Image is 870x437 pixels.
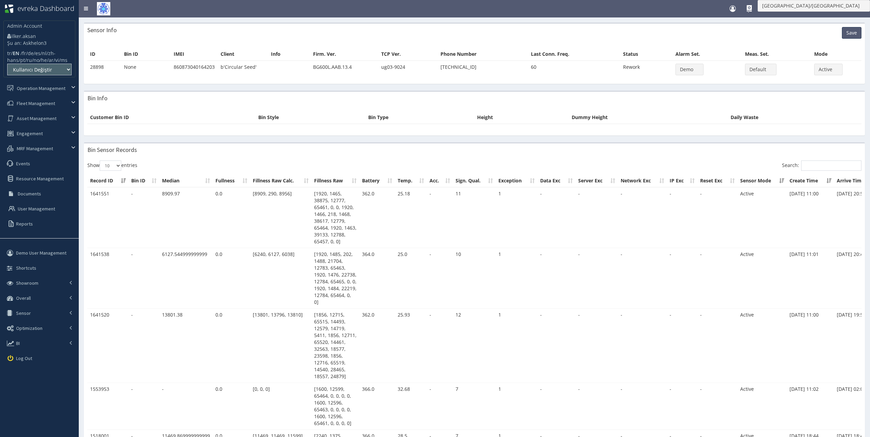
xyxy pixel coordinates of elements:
[128,188,159,248] td: -
[128,175,159,187] th: Bin ID: activate to sort column ascending
[395,175,427,187] th: Temp.: activate to sort column ascending
[16,295,31,301] span: Overall
[474,111,569,124] th: Height
[87,309,128,383] td: 1641520
[395,383,427,430] td: 32.68
[697,248,737,309] td: -
[311,383,359,430] td: [1600, 12599, 65464, 0, 0, 0, 0, 1600, 12596, 65463, 0, 0, 0, 0, 1600, 12596, 65461, 0, 0, 0, 0]
[250,188,311,248] td: [8909, 290, 8956]
[49,57,53,63] a: ar
[250,383,311,430] td: [0, 0, 0]
[55,57,59,63] a: vi
[395,248,427,309] td: 25.0
[218,48,268,61] th: Client
[575,175,618,187] th: Server Exc: activate to sort column ascending
[311,175,359,187] th: Fillness Raw: activate to sort column ascending
[814,64,843,75] button: Active
[359,383,395,430] td: 366.0
[17,130,43,137] span: Engagement
[16,176,64,182] span: Resource Management
[762,2,861,9] span: [GEOGRAPHIC_DATA]/[GEOGRAPHIC_DATA]
[16,160,30,167] span: Events
[87,95,108,101] h3: Bin Info
[537,383,575,430] td: -
[2,186,79,201] a: Documents
[28,50,34,56] a: de
[250,175,311,187] th: Fillness Raw Calc.: activate to sort column ascending
[17,145,53,152] span: MRF Management
[575,309,618,383] td: -
[256,111,365,124] th: Bin Style
[427,309,453,383] td: -
[438,48,528,61] th: Phone Number
[34,57,39,63] a: no
[16,325,42,331] span: Optimization
[801,160,861,171] input: Search:
[268,48,310,61] th: Info
[87,160,137,171] label: Show entries
[746,5,753,11] div: How Do I Use It?
[17,85,65,91] span: Operation Management
[737,383,787,430] td: Active
[496,383,537,430] td: 1
[87,27,117,33] h3: Sensor Info
[496,309,537,383] td: 1
[159,175,213,187] th: Median: activate to sort column ascending
[87,248,128,309] td: 1641538
[749,66,768,73] span: Default
[41,57,47,63] a: he
[618,383,667,430] td: -
[87,147,137,153] h3: Bin Sensor Records
[811,48,861,61] th: Mode
[16,355,32,361] span: Log Out
[13,50,19,56] b: EN
[17,115,57,121] span: Asset Management
[453,309,496,383] td: 12
[87,111,256,124] th: Customer Bin ID
[61,57,67,63] a: ms
[7,50,11,56] a: tr
[17,4,74,13] span: evreka Dashboard
[22,50,26,56] a: fr
[359,175,395,187] th: Battery: activate to sort column ascending
[575,383,618,430] td: -
[737,175,787,187] th: Sensor Mode: activate to sort column ascending
[159,188,213,248] td: 8909.97
[100,160,121,171] select: Showentries
[737,188,787,248] td: Active
[7,23,47,29] p: Admin Account
[213,383,250,430] td: 0.0
[453,188,496,248] td: 11
[787,309,834,383] td: [DATE] 11:00
[213,248,250,309] td: 0.0
[365,111,474,124] th: Bin Type
[697,175,737,187] th: Reset Exc: activate to sort column ascending
[20,57,25,63] a: pt
[17,100,55,106] span: Fleet Management
[620,48,673,61] th: Status
[42,50,47,56] a: nl
[7,50,72,64] li: / / / / / / / / / / / / /
[128,383,159,430] td: -
[121,48,171,61] th: Bin ID
[846,410,870,437] iframe: JSD widget
[618,309,667,383] td: -
[250,248,311,309] td: [6240, 6127, 6038]
[128,309,159,383] td: -
[7,50,55,63] a: zh-hans
[2,201,79,216] a: User Management
[438,61,528,78] td: [TECHNICAL_ID]
[310,61,378,78] td: BG600L.AAB.13.4
[4,4,14,13] img: evreka_logo_1_HoezNYK_wy30KrO.png
[528,61,620,78] td: 60
[618,175,667,187] th: Network Exc: activate to sort column ascending
[697,383,737,430] td: -
[121,61,171,78] td: None
[16,280,38,286] span: Showroom
[159,309,213,383] td: 13801.38
[310,48,378,61] th: Firm. Ver.
[87,48,121,61] th: ID
[737,309,787,383] td: Active
[745,64,776,75] button: Default
[311,188,359,248] td: [1920, 1465, 38875, 12777, 65461, 0, 0, 1920, 1466, 218, 1468, 38617, 12779, 65464, 1920, 1463, 3...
